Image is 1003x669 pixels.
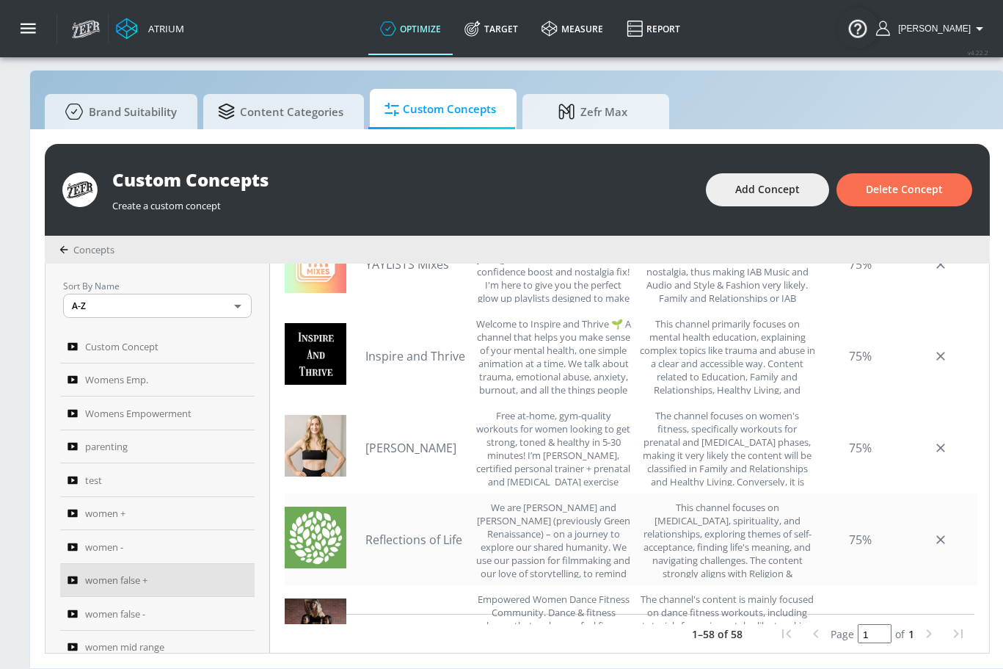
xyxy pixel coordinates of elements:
span: Womens Empowerment [85,405,192,422]
div: Set page and press "Enter" [831,624,914,643]
button: Add Concept [706,173,829,206]
a: Inspire and Thrive [365,348,468,364]
span: [PERSON_NAME] [892,23,971,34]
span: Content Categories [218,94,343,129]
img: UC3j0NBFog-U6h4g6RYXUkEw [285,599,346,660]
div: Create a custom concept [112,192,691,212]
a: Custom Concept [60,330,255,364]
a: measure [530,2,615,55]
span: Concepts [73,243,114,256]
a: Atrium [116,18,184,40]
img: UCwHjjQitVtir4vj2-kQgKxw [285,323,346,385]
span: Womens Emp. [85,371,148,388]
button: [PERSON_NAME] [876,20,988,37]
a: women + [60,497,255,531]
a: Womens Emp. [60,364,255,397]
span: v 4.22.2 [968,48,988,57]
div: Atrium [142,22,184,35]
img: UCqme2y4zeAjtL0liMbJeOnQ [285,415,346,477]
span: women false + [85,571,147,589]
div: A-Z [63,294,252,318]
div: This channel primarily focuses on mental health education, explaining complex topics like trauma ... [639,317,817,394]
a: women false - [60,597,255,631]
div: This channel focuses on personal growth, spirituality, and relationships, exploring themes of sel... [639,501,817,578]
div: 75% [823,501,897,578]
span: Add Concept [735,181,800,199]
span: parenting [85,438,128,455]
div: 75% [823,225,897,303]
span: Zefr Max [537,94,649,129]
a: Womens Empowerment [60,397,255,430]
div: Welcome to Inspire and Thrive 🌱 A channel that helps you make sense of your mental health, one si... [475,317,631,394]
input: page [858,624,891,643]
a: Target [453,2,530,55]
span: Custom Concept [85,338,158,355]
span: Delete Concept [866,181,943,199]
a: women mid range [60,631,255,665]
p: Sort By Name [63,278,252,294]
a: YAYLISTS Mixes [365,256,468,272]
div: Custom Concepts [112,167,691,192]
span: women false - [85,605,145,623]
span: women - [85,538,123,556]
a: parenting [60,430,255,464]
a: women false + [60,564,255,598]
div: This channel is predicted to primarily feature music playlists, themed around confidence, self-im... [639,225,817,303]
a: women - [60,530,255,564]
span: women + [85,505,125,522]
a: Reflections of Life [365,532,468,548]
div: Concepts [59,243,114,256]
button: Open Resource Center [837,7,878,48]
a: [PERSON_NAME] [365,440,468,456]
button: Delete Concept [836,173,972,206]
div: 75% [823,317,897,394]
div: 75% [823,409,897,486]
img: UCcPPUszZ4-7yzZNgAAYwJjg [285,507,346,568]
span: Custom Concepts [384,92,496,127]
a: optimize [368,2,453,55]
div: ✨ Yaylists Mixes will have you feeling on top of the world. This is your go-to channel for the ul... [475,225,631,303]
span: Brand Suitability [59,94,177,129]
span: 1 [908,627,914,641]
a: test [60,463,255,497]
span: test [85,471,102,489]
div: The channel focuses on women's fitness, specifically workouts for prenatal and postpartum phases,... [639,409,817,486]
div: Free at-home, gym-quality workouts for women looking to get strong, toned & healthy in 5-30 minut... [475,409,631,486]
span: women mid range [85,638,164,656]
div: We are Justine and Michael (previously Green Renaissance) – on a journey to explore our shared hu... [475,501,631,578]
p: 1–58 of 58 [692,626,743,642]
a: Report [615,2,692,55]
